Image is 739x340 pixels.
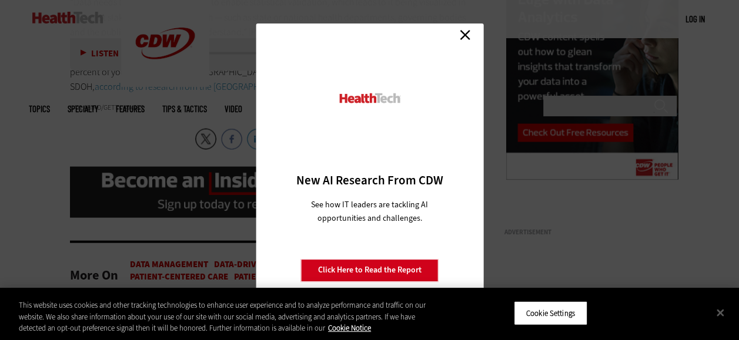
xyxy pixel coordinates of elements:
button: Cookie Settings [514,301,587,325]
div: This website uses cookies and other tracking technologies to enhance user experience and to analy... [19,299,443,334]
a: More information about your privacy [328,323,371,333]
img: HealthTech_0.png [337,92,402,105]
h3: New AI Research From CDW [276,172,463,188]
button: Close [707,299,733,325]
a: Close [456,26,474,44]
p: See how IT leaders are tackling AI opportunities and challenges. [297,198,442,225]
a: Click Here to Read the Report [301,259,439,281]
